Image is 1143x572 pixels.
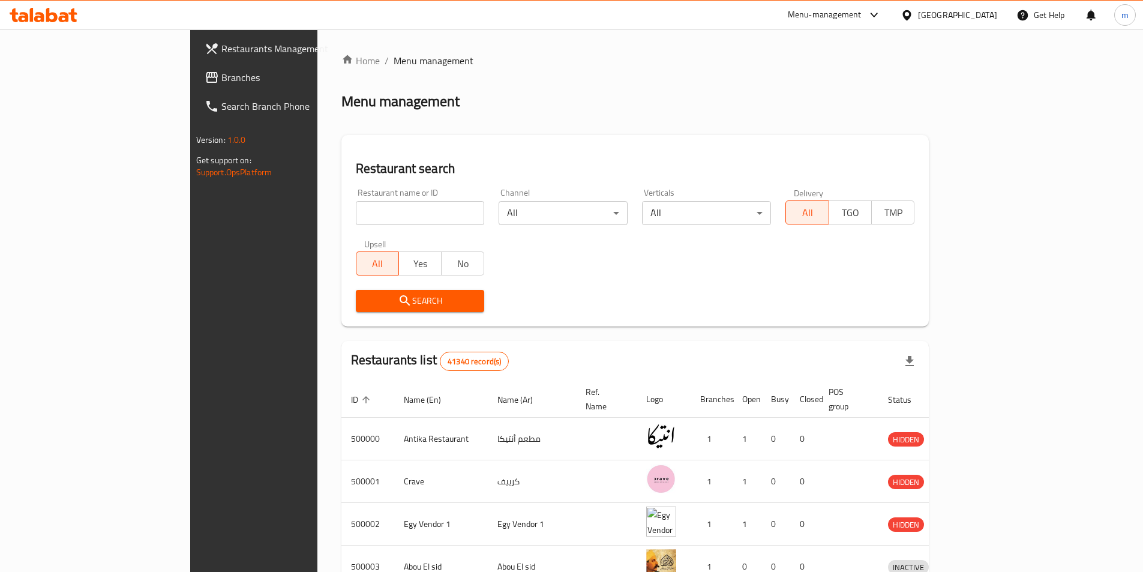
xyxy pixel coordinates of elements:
[888,393,927,407] span: Status
[888,432,924,447] div: HIDDEN
[499,201,628,225] div: All
[351,393,374,407] span: ID
[394,503,488,546] td: Egy Vendor 1
[888,517,924,532] div: HIDDEN
[364,239,386,248] label: Upsell
[761,460,790,503] td: 0
[440,356,508,367] span: 41340 record(s)
[761,381,790,418] th: Busy
[646,421,676,451] img: Antika Restaurant
[356,290,485,312] button: Search
[440,352,509,371] div: Total records count
[646,464,676,494] img: Crave
[446,255,479,272] span: No
[888,518,924,532] span: HIDDEN
[195,34,381,63] a: Restaurants Management
[761,503,790,546] td: 0
[195,63,381,92] a: Branches
[790,503,819,546] td: 0
[404,393,457,407] span: Name (En)
[394,460,488,503] td: Crave
[895,347,924,376] div: Export file
[834,204,867,221] span: TGO
[356,160,915,178] h2: Restaurant search
[488,503,576,546] td: Egy Vendor 1
[365,294,475,309] span: Search
[586,385,622,414] span: Ref. Name
[691,381,733,418] th: Branches
[829,385,864,414] span: POS group
[394,418,488,460] td: Antika Restaurant
[733,381,761,418] th: Open
[888,475,924,489] span: HIDDEN
[404,255,437,272] span: Yes
[195,92,381,121] a: Search Branch Phone
[488,460,576,503] td: كرييف
[351,351,509,371] h2: Restaurants list
[394,53,473,68] span: Menu management
[691,460,733,503] td: 1
[385,53,389,68] li: /
[196,132,226,148] span: Version:
[790,460,819,503] td: 0
[733,418,761,460] td: 1
[637,381,691,418] th: Logo
[497,393,548,407] span: Name (Ar)
[877,204,910,221] span: TMP
[361,255,394,272] span: All
[790,381,819,418] th: Closed
[221,41,371,56] span: Restaurants Management
[888,433,924,447] span: HIDDEN
[398,251,442,275] button: Yes
[918,8,997,22] div: [GEOGRAPHIC_DATA]
[1121,8,1129,22] span: m
[691,503,733,546] td: 1
[356,201,485,225] input: Search for restaurant name or ID..
[441,251,484,275] button: No
[733,503,761,546] td: 1
[733,460,761,503] td: 1
[227,132,246,148] span: 1.0.0
[691,418,733,460] td: 1
[341,53,929,68] nav: breadcrumb
[488,418,576,460] td: مطعم أنتيكا
[791,204,824,221] span: All
[196,164,272,180] a: Support.OpsPlatform
[356,251,399,275] button: All
[196,152,251,168] span: Get support on:
[642,201,771,225] div: All
[646,507,676,537] img: Egy Vendor 1
[788,8,862,22] div: Menu-management
[871,200,914,224] button: TMP
[829,200,872,224] button: TGO
[341,92,460,111] h2: Menu management
[790,418,819,460] td: 0
[785,200,829,224] button: All
[221,99,371,113] span: Search Branch Phone
[221,70,371,85] span: Branches
[794,188,824,197] label: Delivery
[761,418,790,460] td: 0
